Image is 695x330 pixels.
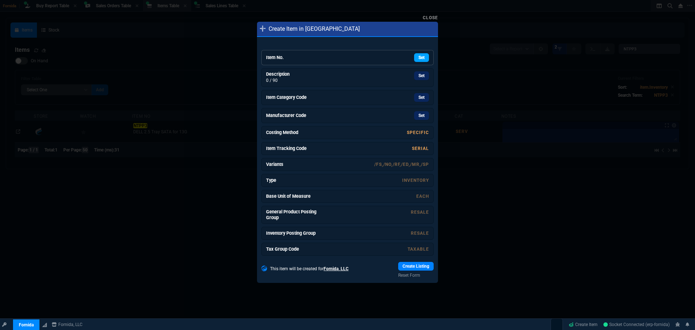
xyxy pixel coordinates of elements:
[603,322,670,327] span: Socket Connected (erp-fornida)
[266,113,320,118] h6: Manufacturer Code
[398,262,434,271] a: Create Listing
[414,93,429,102] a: Set
[266,177,320,183] h6: Type
[266,71,320,77] h6: Description
[423,15,438,20] a: Close
[266,77,320,84] p: 0 / 90
[414,71,429,80] a: Set
[257,22,438,37] div: Create Item in [GEOGRAPHIC_DATA]
[270,266,349,272] p: This item will be created for
[266,95,320,100] h6: Item Category Code
[398,272,434,279] a: Reset Form
[566,319,601,330] a: Create Item
[266,55,320,60] h6: Item No.
[266,246,320,252] h6: Tax Group Code
[50,321,85,328] a: msbcCompanyName
[414,53,429,62] a: Set
[266,130,320,135] h6: Costing Method
[412,146,429,151] a: SERIAL
[266,162,320,167] h6: Variants
[266,209,320,221] h6: General Product Posting Group
[407,130,429,135] a: Specific
[266,193,320,199] h6: Base Unit of Measure
[414,111,429,120] a: Set
[266,230,320,236] h6: Inventory Posting Group
[324,266,349,271] span: Fornida, LLC
[603,321,670,328] a: j_U_y9Tlh4SFoK0pAADC
[266,146,320,151] h6: Item Tracking Code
